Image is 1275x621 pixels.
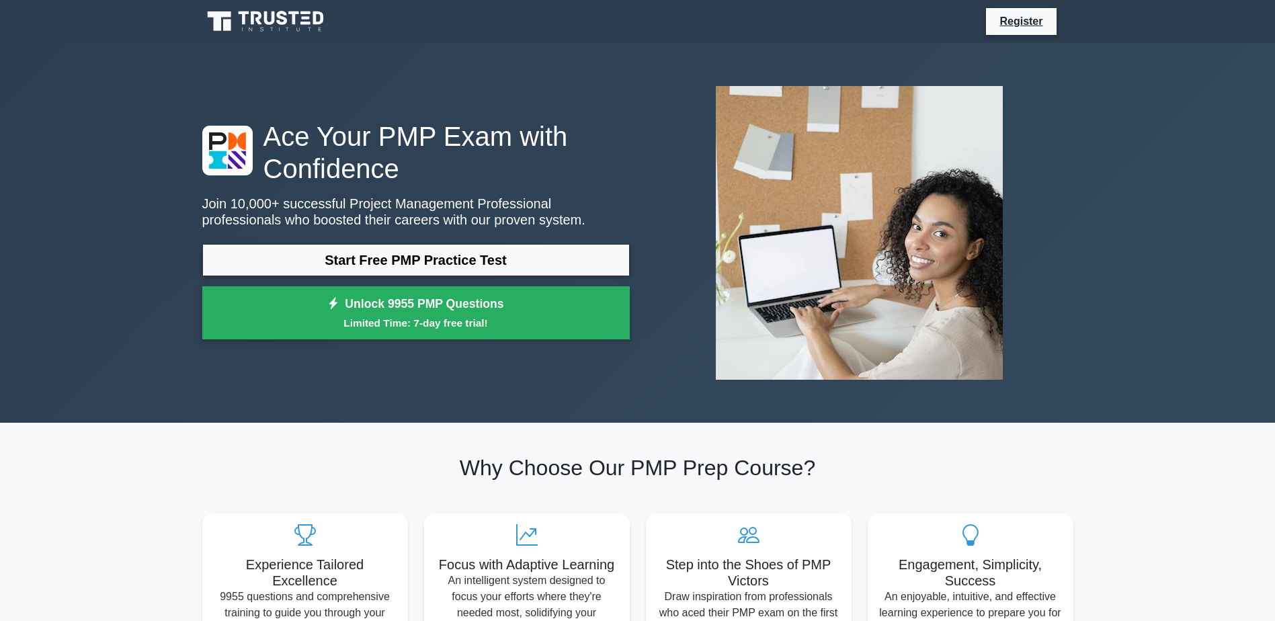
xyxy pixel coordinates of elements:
[219,315,613,331] small: Limited Time: 7-day free trial!
[213,556,397,589] h5: Experience Tailored Excellence
[202,455,1073,481] h2: Why Choose Our PMP Prep Course?
[435,556,619,573] h5: Focus with Adaptive Learning
[878,556,1063,589] h5: Engagement, Simplicity, Success
[202,244,630,276] a: Start Free PMP Practice Test
[991,13,1051,30] a: Register
[657,556,841,589] h5: Step into the Shoes of PMP Victors
[202,286,630,340] a: Unlock 9955 PMP QuestionsLimited Time: 7-day free trial!
[202,196,630,228] p: Join 10,000+ successful Project Management Professional professionals who boosted their careers w...
[202,120,630,185] h1: Ace Your PMP Exam with Confidence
